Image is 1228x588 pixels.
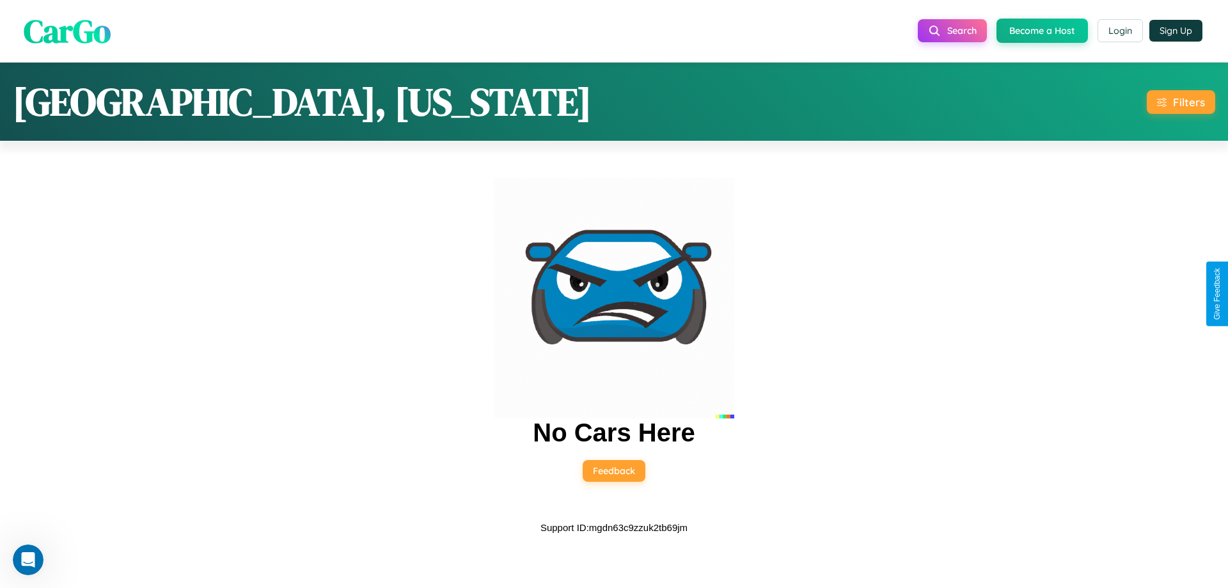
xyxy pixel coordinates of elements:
h2: No Cars Here [533,418,695,447]
div: Filters [1173,95,1205,109]
button: Filters [1147,90,1215,114]
button: Become a Host [996,19,1088,43]
h1: [GEOGRAPHIC_DATA], [US_STATE] [13,75,592,128]
button: Feedback [583,460,645,482]
div: Give Feedback [1213,268,1222,320]
button: Login [1098,19,1143,42]
button: Sign Up [1149,20,1202,42]
span: CarGo [24,8,111,52]
span: Search [947,25,977,36]
iframe: Intercom live chat [13,544,43,575]
p: Support ID: mgdn63c9zzuk2tb69jm [540,519,688,536]
button: Search [918,19,987,42]
img: car [494,178,734,418]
